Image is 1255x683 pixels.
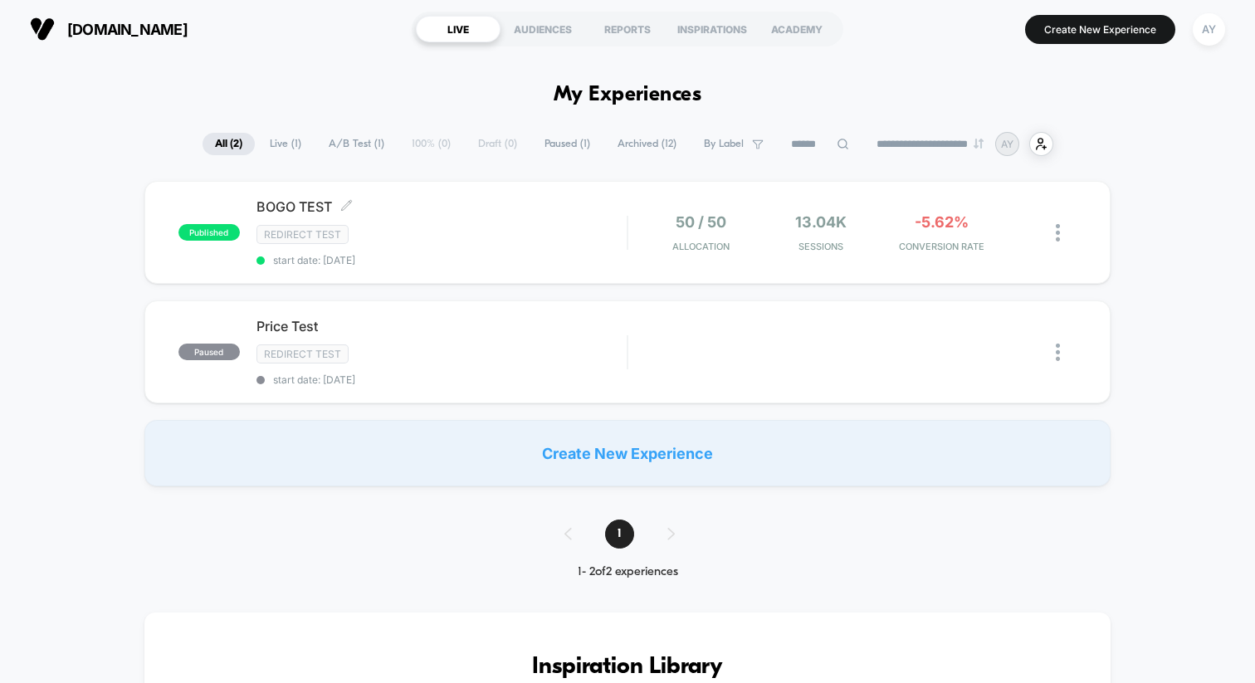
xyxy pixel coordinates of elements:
[257,133,314,155] span: Live ( 1 )
[256,373,627,386] span: start date: [DATE]
[676,213,726,231] span: 50 / 50
[605,520,634,549] span: 1
[974,139,984,149] img: end
[256,198,627,215] span: BOGO TEST
[1188,12,1230,46] button: AY
[765,241,877,252] span: Sessions
[194,654,1061,681] h3: Inspiration Library
[144,420,1111,486] div: Create New Experience
[67,21,188,38] span: [DOMAIN_NAME]
[704,138,744,150] span: By Label
[605,133,689,155] span: Archived ( 12 )
[30,17,55,41] img: Visually logo
[670,16,754,42] div: INSPIRATIONS
[886,241,998,252] span: CONVERSION RATE
[316,133,397,155] span: A/B Test ( 1 )
[416,16,501,42] div: LIVE
[256,254,627,266] span: start date: [DATE]
[795,213,847,231] span: 13.04k
[585,16,670,42] div: REPORTS
[1056,224,1060,241] img: close
[256,225,349,244] span: Redirect Test
[1056,344,1060,361] img: close
[501,16,585,42] div: AUDIENCES
[256,318,627,334] span: Price Test
[672,241,730,252] span: Allocation
[1025,15,1175,44] button: Create New Experience
[915,213,969,231] span: -5.62%
[178,224,240,241] span: published
[754,16,839,42] div: ACADEMY
[1193,13,1225,46] div: AY
[178,344,240,360] span: paused
[25,16,193,42] button: [DOMAIN_NAME]
[256,344,349,363] span: Redirect Test
[203,133,255,155] span: All ( 2 )
[554,83,702,107] h1: My Experiences
[532,133,603,155] span: Paused ( 1 )
[1001,138,1013,150] p: AY
[548,565,708,579] div: 1 - 2 of 2 experiences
